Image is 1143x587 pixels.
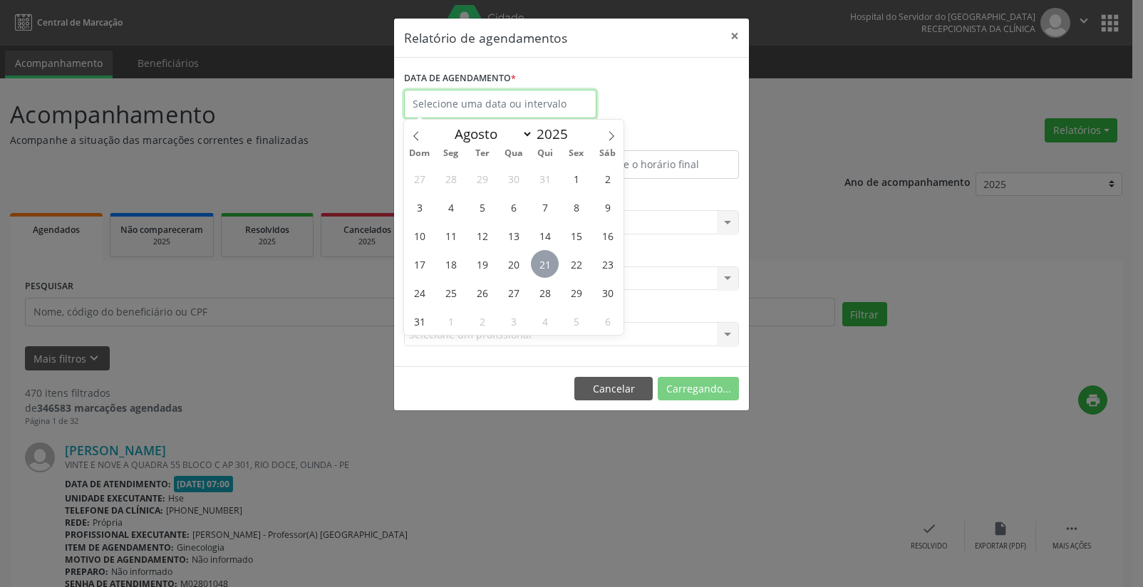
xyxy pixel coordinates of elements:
[468,222,496,249] span: Agosto 12, 2025
[562,307,590,335] span: Setembro 5, 2025
[658,377,739,401] button: Carregando...
[437,222,465,249] span: Agosto 11, 2025
[561,149,592,158] span: Sex
[404,149,435,158] span: Dom
[500,250,527,278] span: Agosto 20, 2025
[594,193,621,221] span: Agosto 9, 2025
[533,125,580,143] input: Year
[437,279,465,306] span: Agosto 25, 2025
[531,279,559,306] span: Agosto 28, 2025
[574,377,653,401] button: Cancelar
[531,165,559,192] span: Julho 31, 2025
[575,128,739,150] label: ATÉ
[435,149,467,158] span: Seg
[500,193,527,221] span: Agosto 6, 2025
[437,193,465,221] span: Agosto 4, 2025
[404,28,567,47] h5: Relatório de agendamentos
[562,193,590,221] span: Agosto 8, 2025
[405,222,433,249] span: Agosto 10, 2025
[500,307,527,335] span: Setembro 3, 2025
[531,222,559,249] span: Agosto 14, 2025
[437,307,465,335] span: Setembro 1, 2025
[448,124,533,144] select: Month
[468,250,496,278] span: Agosto 19, 2025
[405,165,433,192] span: Julho 27, 2025
[468,165,496,192] span: Julho 29, 2025
[405,250,433,278] span: Agosto 17, 2025
[562,250,590,278] span: Agosto 22, 2025
[562,165,590,192] span: Agosto 1, 2025
[468,279,496,306] span: Agosto 26, 2025
[531,250,559,278] span: Agosto 21, 2025
[405,307,433,335] span: Agosto 31, 2025
[500,279,527,306] span: Agosto 27, 2025
[405,193,433,221] span: Agosto 3, 2025
[575,150,739,179] input: Selecione o horário final
[562,222,590,249] span: Agosto 15, 2025
[405,279,433,306] span: Agosto 24, 2025
[594,250,621,278] span: Agosto 23, 2025
[500,165,527,192] span: Julho 30, 2025
[720,19,749,53] button: Close
[467,149,498,158] span: Ter
[529,149,561,158] span: Qui
[594,307,621,335] span: Setembro 6, 2025
[594,165,621,192] span: Agosto 2, 2025
[500,222,527,249] span: Agosto 13, 2025
[437,250,465,278] span: Agosto 18, 2025
[594,222,621,249] span: Agosto 16, 2025
[562,279,590,306] span: Agosto 29, 2025
[468,193,496,221] span: Agosto 5, 2025
[498,149,529,158] span: Qua
[437,165,465,192] span: Julho 28, 2025
[594,279,621,306] span: Agosto 30, 2025
[404,68,516,90] label: DATA DE AGENDAMENTO
[531,307,559,335] span: Setembro 4, 2025
[468,307,496,335] span: Setembro 2, 2025
[592,149,624,158] span: Sáb
[531,193,559,221] span: Agosto 7, 2025
[404,90,596,118] input: Selecione uma data ou intervalo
